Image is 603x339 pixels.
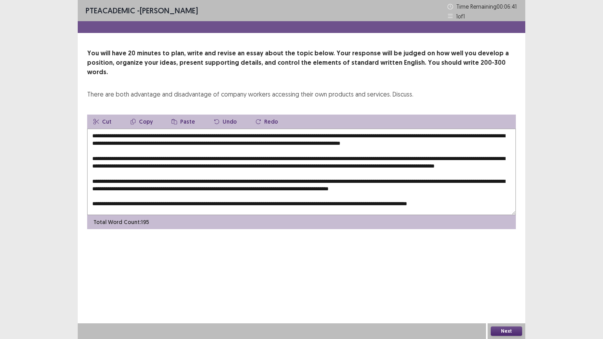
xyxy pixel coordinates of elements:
[208,115,243,129] button: Undo
[87,89,413,99] div: There are both advantage and disadvantage of company workers accessing their own products and ser...
[249,115,284,129] button: Redo
[86,5,135,15] span: PTE academic
[456,2,517,11] p: Time Remaining 00 : 06 : 41
[87,115,118,129] button: Cut
[87,49,516,77] p: You will have 20 minutes to plan, write and revise an essay about the topic below. Your response ...
[93,218,149,226] p: Total Word Count: 195
[491,326,522,336] button: Next
[456,12,465,20] p: 1 of 1
[165,115,201,129] button: Paste
[86,5,198,16] p: - [PERSON_NAME]
[124,115,159,129] button: Copy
